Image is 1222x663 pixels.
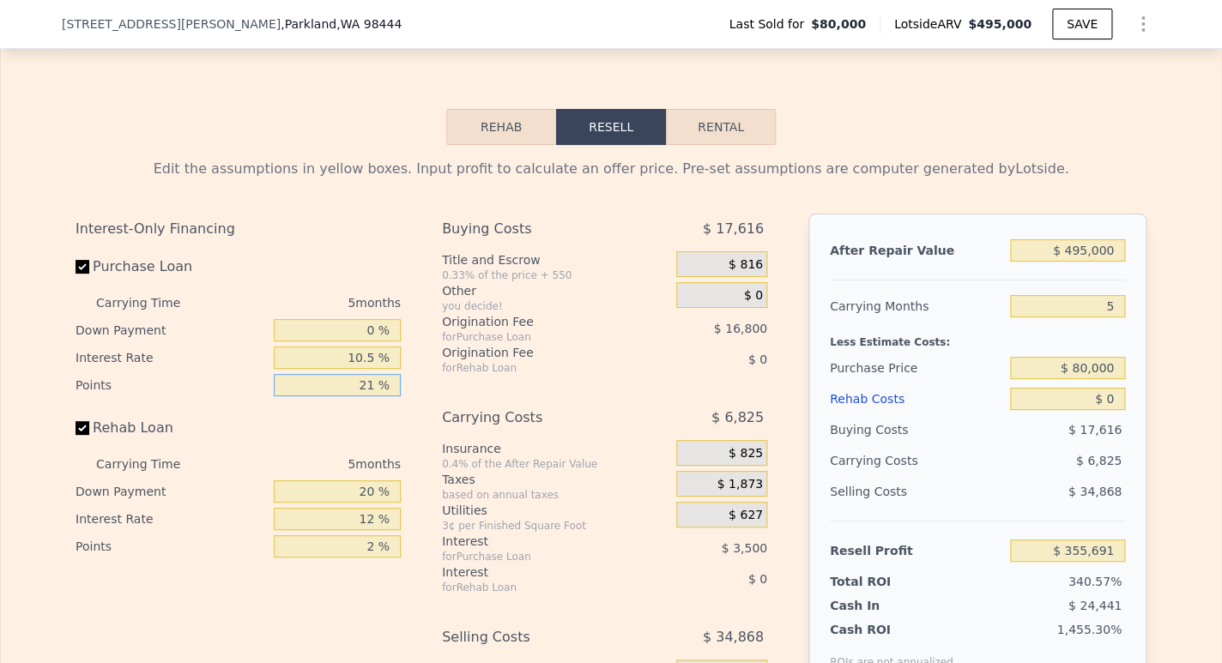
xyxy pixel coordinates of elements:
span: $ 34,868 [1068,485,1122,498]
div: Carrying Time [96,289,208,316]
div: Buying Costs [442,214,633,244]
div: Carrying Months [830,291,1003,322]
div: Purchase Price [830,353,1003,383]
div: Resell Profit [830,535,1003,566]
button: Rehab [446,109,556,145]
span: $ 16,800 [714,322,767,335]
div: for Purchase Loan [442,550,633,564]
input: Purchase Loan [76,260,89,274]
div: for Rehab Loan [442,581,633,594]
div: Down Payment [76,478,267,505]
div: Less Estimate Costs: [830,322,1125,353]
div: After Repair Value [830,235,1003,266]
div: Origination Fee [442,313,633,330]
div: Interest-Only Financing [76,214,401,244]
div: Edit the assumptions in yellow boxes. Input profit to calculate an offer price. Pre-set assumptio... [76,159,1146,179]
button: Rental [666,109,776,145]
span: Lotside ARV [894,15,968,33]
div: Utilities [442,502,669,519]
span: $ 1,873 [717,477,762,492]
span: $ 24,441 [1068,599,1122,612]
div: Rehab Costs [830,383,1003,414]
span: [STREET_ADDRESS][PERSON_NAME] [62,15,281,33]
div: Carrying Costs [830,445,937,476]
button: Resell [556,109,666,145]
span: $ 0 [744,288,763,304]
span: $ 627 [729,508,763,523]
div: Down Payment [76,316,267,344]
span: $ 3,500 [721,541,766,555]
span: $ 0 [748,572,767,586]
div: you decide! [442,299,669,313]
div: Buying Costs [830,414,1003,445]
div: Insurance [442,440,669,457]
div: Cash In [830,597,937,614]
div: Origination Fee [442,344,633,361]
div: Cash ROI [830,621,953,638]
div: Taxes [442,471,669,488]
div: Selling Costs [830,476,1003,507]
span: 340.57% [1068,575,1122,588]
span: $ 825 [729,446,763,461]
label: Purchase Loan [76,251,267,282]
span: $ 6,825 [1076,454,1122,467]
div: 0.4% of the After Repair Value [442,457,669,471]
div: Other [442,282,669,299]
div: 5 months [215,289,401,316]
label: Rehab Loan [76,413,267,443]
div: Selling Costs [442,622,633,653]
div: Carrying Time [96,450,208,478]
span: $495,000 [968,17,1031,31]
div: based on annual taxes [442,488,669,502]
div: Interest Rate [76,505,267,533]
div: for Purchase Loan [442,330,633,344]
span: $ 6,825 [711,402,764,433]
div: Title and Escrow [442,251,669,268]
div: 5 months [215,450,401,478]
div: Interest [442,533,633,550]
div: 3¢ per Finished Square Foot [442,519,669,533]
span: $ 816 [729,257,763,273]
span: , Parkland [281,15,402,33]
span: 1,455.30% [1056,623,1122,636]
button: SAVE [1052,9,1112,39]
div: 0.33% of the price + 550 [442,268,669,282]
span: $ 34,868 [703,622,764,653]
div: for Rehab Loan [442,361,633,375]
button: Show Options [1126,7,1160,41]
span: Last Sold for [729,15,811,33]
div: Interest [442,564,633,581]
input: Rehab Loan [76,421,89,435]
span: $ 17,616 [1068,423,1122,437]
div: Points [76,371,267,399]
span: $ 17,616 [703,214,764,244]
div: Carrying Costs [442,402,633,433]
div: Total ROI [830,573,937,590]
span: , WA 98444 [336,17,402,31]
div: Interest Rate [76,344,267,371]
span: $ 0 [748,353,767,366]
div: Points [76,533,267,560]
span: $80,000 [811,15,866,33]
